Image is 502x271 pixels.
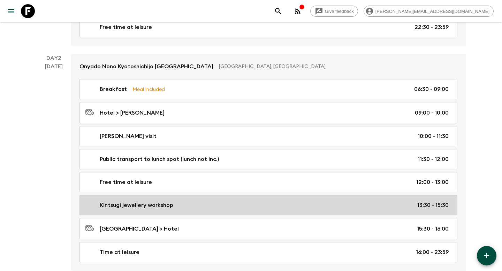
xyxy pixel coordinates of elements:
p: 15:30 - 16:00 [417,225,449,233]
p: Meal Included [132,85,165,93]
button: search adventures [271,4,285,18]
div: [PERSON_NAME][EMAIL_ADDRESS][DOMAIN_NAME] [364,6,494,17]
p: 10:00 - 11:30 [418,132,449,140]
p: 11:30 - 12:00 [418,155,449,163]
p: Time at leisure [100,248,139,256]
p: Breakfast [100,85,127,93]
a: Time at leisure16:00 - 23:59 [79,242,457,262]
div: [DATE] [45,62,63,271]
span: [PERSON_NAME][EMAIL_ADDRESS][DOMAIN_NAME] [372,9,493,14]
p: 09:00 - 10:00 [415,109,449,117]
button: menu [4,4,18,18]
p: Onyado Nono Kyotoshichijo [GEOGRAPHIC_DATA] [79,62,213,71]
p: [GEOGRAPHIC_DATA] > Hotel [100,225,179,233]
a: Give feedback [310,6,358,17]
a: [GEOGRAPHIC_DATA] > Hotel15:30 - 16:00 [79,218,457,239]
a: BreakfastMeal Included06:30 - 09:00 [79,79,457,99]
p: 06:30 - 09:00 [414,85,449,93]
a: Free time at leisure22:30 - 23:59 [79,17,457,37]
p: Free time at leisure [100,178,152,186]
p: 22:30 - 23:59 [414,23,449,31]
p: [GEOGRAPHIC_DATA], [GEOGRAPHIC_DATA] [219,63,452,70]
p: [PERSON_NAME] visit [100,132,157,140]
p: 13:30 - 15:30 [417,201,449,209]
p: Kintsugi jewellery workshop [100,201,173,209]
a: [PERSON_NAME] visit10:00 - 11:30 [79,126,457,146]
a: Kintsugi jewellery workshop13:30 - 15:30 [79,195,457,215]
p: Public transport to lunch spot (lunch not inc.) [100,155,219,163]
p: 12:00 - 13:00 [416,178,449,186]
a: Hotel > [PERSON_NAME]09:00 - 10:00 [79,102,457,123]
p: 16:00 - 23:59 [416,248,449,256]
p: Free time at leisure [100,23,152,31]
p: Day 2 [36,54,71,62]
span: Give feedback [321,9,358,14]
a: Onyado Nono Kyotoshichijo [GEOGRAPHIC_DATA][GEOGRAPHIC_DATA], [GEOGRAPHIC_DATA] [71,54,466,79]
a: Public transport to lunch spot (lunch not inc.)11:30 - 12:00 [79,149,457,169]
p: Hotel > [PERSON_NAME] [100,109,165,117]
a: Free time at leisure12:00 - 13:00 [79,172,457,192]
